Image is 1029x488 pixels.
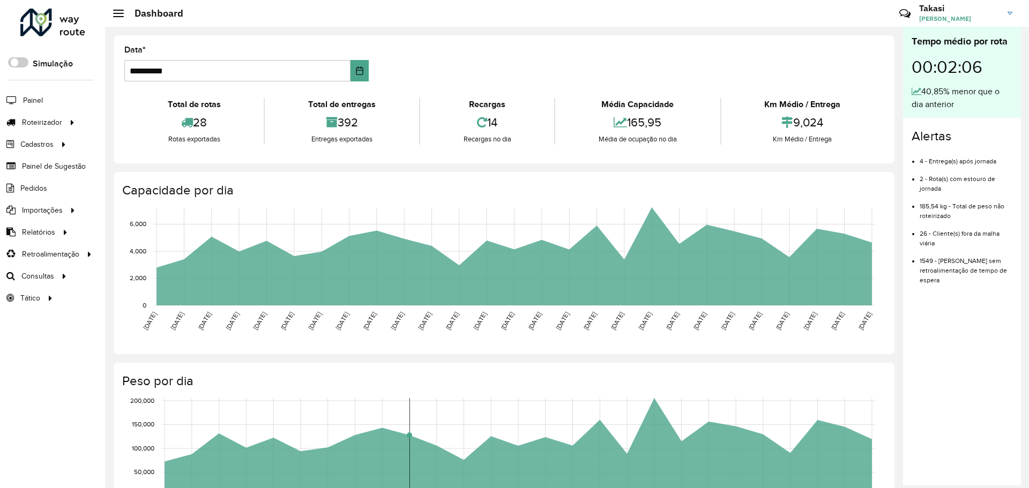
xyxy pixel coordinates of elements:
text: [DATE] [225,311,240,331]
div: Km Médio / Entrega [724,134,881,145]
span: Importações [22,205,63,216]
text: [DATE] [390,311,405,331]
div: Média Capacidade [558,98,717,111]
span: Consultas [21,271,54,282]
div: 392 [267,111,416,134]
li: 2 - Rota(s) com estouro de jornada [920,166,1012,193]
label: Data [124,43,146,56]
text: [DATE] [747,311,763,331]
span: Relatórios [22,227,55,238]
span: Painel de Sugestão [22,161,86,172]
span: [PERSON_NAME] [919,14,1000,24]
text: [DATE] [362,311,377,331]
text: [DATE] [307,311,323,331]
div: Total de rotas [127,98,261,111]
div: 40,85% menor que o dia anterior [912,85,1012,111]
div: Média de ocupação no dia [558,134,717,145]
h4: Capacidade por dia [122,183,884,198]
button: Choose Date [351,60,369,81]
text: 4,000 [130,247,146,254]
div: Entregas exportadas [267,134,416,145]
div: Tempo médio por rota [912,34,1012,49]
div: Km Médio / Entrega [724,98,881,111]
text: [DATE] [830,311,845,331]
div: Recargas no dia [423,134,551,145]
span: Pedidos [20,183,47,194]
text: [DATE] [527,311,542,331]
span: Tático [20,292,40,304]
text: 6,000 [130,221,146,228]
text: 150,000 [132,421,154,428]
text: [DATE] [197,311,212,331]
text: 0 [143,302,146,309]
div: 28 [127,111,261,134]
li: 26 - Cliente(s) fora da malha viária [920,221,1012,248]
text: [DATE] [334,311,350,331]
div: Total de entregas [267,98,416,111]
text: [DATE] [857,311,873,331]
div: Recargas [423,98,551,111]
text: [DATE] [692,311,707,331]
span: Painel [23,95,43,106]
text: 100,000 [132,445,154,452]
li: 185,54 kg - Total de peso não roteirizado [920,193,1012,221]
text: [DATE] [802,311,818,331]
text: [DATE] [720,311,735,331]
text: [DATE] [444,311,460,331]
h3: Takasi [919,3,1000,13]
text: [DATE] [555,311,570,331]
li: 4 - Entrega(s) após jornada [920,148,1012,166]
li: 1549 - [PERSON_NAME] sem retroalimentação de tempo de espera [920,248,1012,285]
div: Rotas exportadas [127,134,261,145]
text: 2,000 [130,275,146,282]
label: Simulação [33,57,73,70]
div: 9,024 [724,111,881,134]
text: [DATE] [142,311,158,331]
span: Retroalimentação [22,249,79,260]
text: [DATE] [472,311,488,331]
h2: Dashboard [124,7,183,19]
text: [DATE] [279,311,295,331]
text: [DATE] [637,311,653,331]
div: 165,95 [558,111,717,134]
h4: Peso por dia [122,373,884,389]
text: [DATE] [499,311,515,331]
text: [DATE] [609,311,625,331]
div: 14 [423,111,551,134]
text: [DATE] [774,311,790,331]
h4: Alertas [912,129,1012,144]
text: 200,000 [130,397,154,404]
span: Cadastros [20,139,54,150]
span: Roteirizador [22,117,62,128]
div: 00:02:06 [912,49,1012,85]
text: [DATE] [665,311,680,331]
a: Contato Rápido [893,2,916,25]
text: [DATE] [169,311,185,331]
text: [DATE] [582,311,598,331]
text: 50,000 [134,469,154,476]
text: [DATE] [417,311,433,331]
text: [DATE] [252,311,267,331]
